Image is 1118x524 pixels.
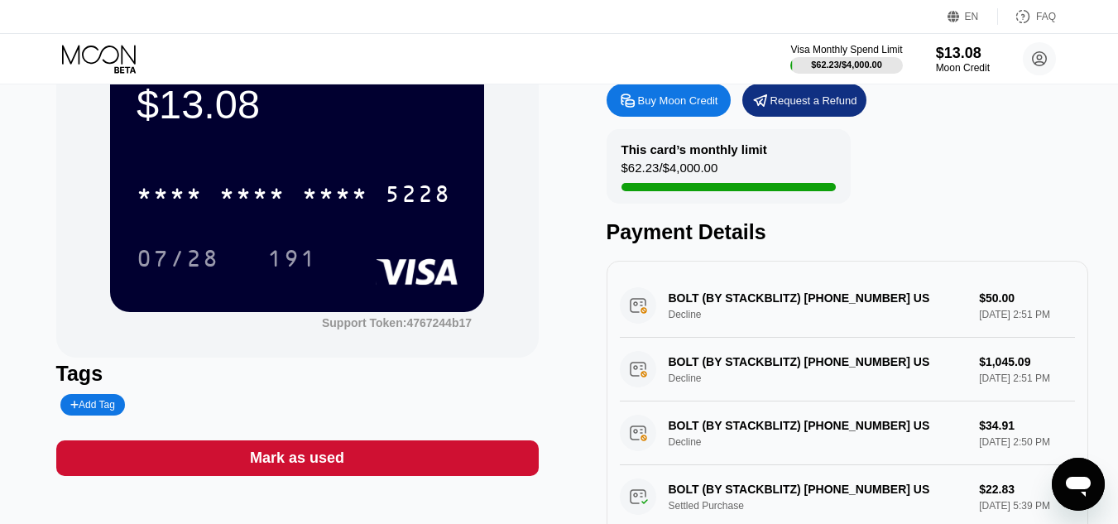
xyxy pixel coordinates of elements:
div: $62.23 / $4,000.00 [811,60,882,70]
div: Tags [56,362,539,386]
div: This card’s monthly limit [621,142,767,156]
div: 07/28 [137,248,219,274]
div: Moon Credit [936,62,990,74]
div: Visa Monthly Spend Limit$62.23/$4,000.00 [790,44,902,74]
div: $13.08 [137,81,458,127]
div: EN [948,8,998,25]
div: Visa Monthly Spend Limit [790,44,902,55]
div: FAQ [1036,11,1056,22]
div: Buy Moon Credit [607,84,731,117]
div: Mark as used [250,449,344,468]
div: 191 [255,238,329,279]
div: Request a Refund [770,94,857,108]
div: EN [965,11,979,22]
div: 07/28 [124,238,232,279]
div: Payment Details [607,220,1089,244]
div: Request a Refund [742,84,866,117]
div: Add Tag [60,394,125,416]
div: FAQ [998,8,1056,25]
iframe: Button to launch messaging window [1052,458,1105,511]
div: Support Token: 4767244b17 [322,316,472,329]
div: 5228 [385,183,451,209]
div: 191 [267,248,317,274]
div: Mark as used [56,440,539,476]
div: Support Token:4767244b17 [322,316,472,329]
div: Buy Moon Credit [638,94,718,108]
div: $13.08Moon Credit [936,45,990,74]
div: Add Tag [70,399,115,411]
div: $62.23 / $4,000.00 [621,161,718,183]
div: $13.08 [936,45,990,62]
